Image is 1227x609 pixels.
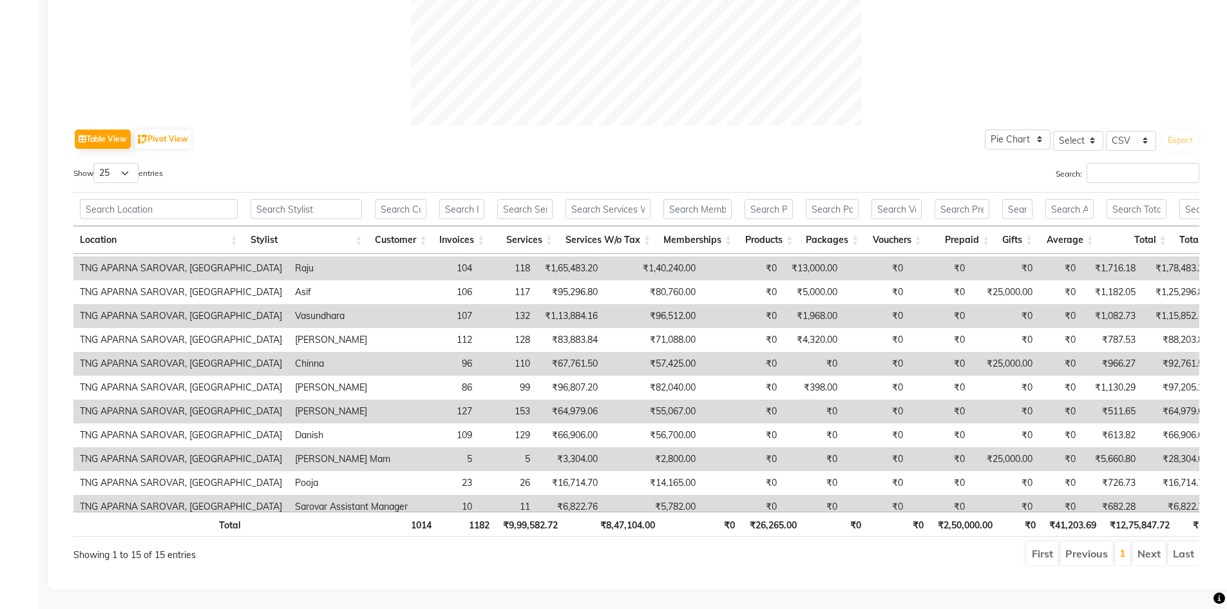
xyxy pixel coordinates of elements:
[1082,328,1142,352] td: ₹787.53
[80,199,238,219] input: Search Location
[738,226,799,254] th: Products: activate to sort column ascending
[289,304,414,328] td: Vasundhara
[566,199,651,219] input: Search Services W/o Tax
[438,512,496,537] th: 1182
[537,280,604,304] td: ₹95,296.80
[537,256,604,280] td: ₹1,65,483.20
[604,376,702,400] td: ₹82,040.00
[1087,163,1199,183] input: Search:
[537,352,604,376] td: ₹67,761.50
[783,423,844,447] td: ₹0
[375,199,426,219] input: Search Customer
[702,304,783,328] td: ₹0
[537,471,604,495] td: ₹16,714.70
[1142,352,1215,376] td: ₹92,761.50
[479,352,537,376] td: 110
[414,256,479,280] td: 104
[1039,400,1082,423] td: ₹0
[479,304,537,328] td: 132
[1039,471,1082,495] td: ₹0
[414,352,479,376] td: 96
[289,280,414,304] td: Asif
[1142,328,1215,352] td: ₹88,203.84
[971,400,1039,423] td: ₹0
[1142,256,1215,280] td: ₹1,78,483.20
[1119,546,1126,559] a: 1
[73,226,244,254] th: Location: activate to sort column ascending
[909,328,971,352] td: ₹0
[1082,495,1142,519] td: ₹682.28
[865,226,927,254] th: Vouchers: activate to sort column ascending
[909,471,971,495] td: ₹0
[73,423,289,447] td: TNG APARNA SAROVAR, [GEOGRAPHIC_DATA]
[1142,447,1215,471] td: ₹28,304.00
[73,328,289,352] td: TNG APARNA SAROVAR, [GEOGRAPHIC_DATA]
[1039,423,1082,447] td: ₹0
[783,280,844,304] td: ₹5,000.00
[930,512,998,537] th: ₹2,50,000.00
[1002,199,1032,219] input: Search Gifts
[433,226,491,254] th: Invoices: activate to sort column ascending
[702,376,783,400] td: ₹0
[783,495,844,519] td: ₹0
[844,376,909,400] td: ₹0
[661,512,742,537] th: ₹0
[414,400,479,423] td: 127
[909,423,971,447] td: ₹0
[844,256,909,280] td: ₹0
[1039,280,1082,304] td: ₹0
[604,423,702,447] td: ₹56,700.00
[971,280,1039,304] td: ₹25,000.00
[289,495,414,519] td: Sarovar Assistant Manager
[289,471,414,495] td: Pooja
[909,495,971,519] td: ₹0
[93,163,138,183] select: Showentries
[537,495,604,519] td: ₹6,822.76
[1082,304,1142,328] td: ₹1,082.73
[1039,376,1082,400] td: ₹0
[971,304,1039,328] td: ₹0
[251,199,363,219] input: Search Stylist
[289,328,414,352] td: [PERSON_NAME]
[497,199,553,219] input: Search Services
[1142,280,1215,304] td: ₹1,25,296.80
[1100,226,1173,254] th: Total: activate to sort column ascending
[1039,226,1099,254] th: Average: activate to sort column ascending
[657,226,738,254] th: Memberships: activate to sort column ascending
[73,163,163,183] label: Show entries
[537,376,604,400] td: ₹96,807.20
[1082,447,1142,471] td: ₹5,660.80
[73,541,531,562] div: Showing 1 to 15 of 15 entries
[971,495,1039,519] td: ₹0
[909,400,971,423] td: ₹0
[909,304,971,328] td: ₹0
[414,471,479,495] td: 23
[244,226,369,254] th: Stylist: activate to sort column ascending
[479,423,537,447] td: 129
[745,199,793,219] input: Search Products
[73,495,289,519] td: TNG APARNA SAROVAR, [GEOGRAPHIC_DATA]
[479,495,537,519] td: 11
[844,400,909,423] td: ₹0
[289,400,414,423] td: [PERSON_NAME]
[414,304,479,328] td: 107
[414,280,479,304] td: 106
[971,471,1039,495] td: ₹0
[1163,130,1198,151] button: Export
[75,130,131,149] button: Table View
[604,400,702,423] td: ₹55,067.00
[479,280,537,304] td: 117
[1082,280,1142,304] td: ₹1,182.05
[909,376,971,400] td: ₹0
[604,352,702,376] td: ₹57,425.00
[1142,495,1215,519] td: ₹6,822.76
[1045,199,1093,219] input: Search Average
[479,328,537,352] td: 128
[702,256,783,280] td: ₹0
[289,376,414,400] td: [PERSON_NAME]
[368,226,433,254] th: Customer: activate to sort column ascending
[439,199,484,219] input: Search Invoices
[702,495,783,519] td: ₹0
[1082,423,1142,447] td: ₹613.82
[783,328,844,352] td: ₹4,320.00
